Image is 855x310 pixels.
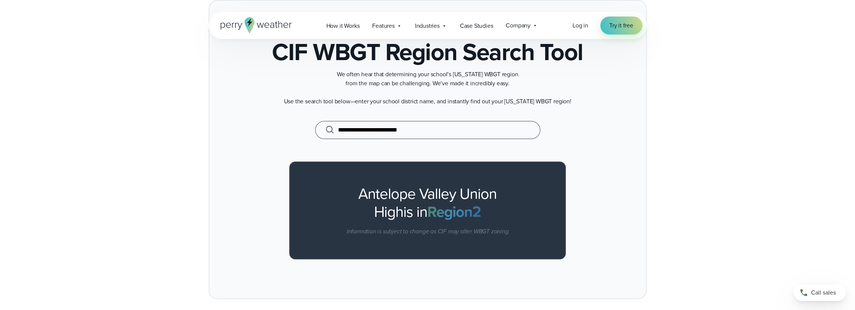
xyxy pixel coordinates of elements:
[793,284,846,301] a: Call sales
[609,21,633,30] span: Try it free
[313,185,542,221] h2: Antelope Valley Union High is in
[573,21,588,30] a: Log in
[326,21,360,30] span: How it Works
[811,288,836,297] span: Call sales
[427,201,481,223] b: Region 2
[600,17,642,35] a: Try it free
[320,18,366,33] a: How it Works
[372,21,394,30] span: Features
[506,21,530,30] span: Company
[278,70,578,88] p: We often hear that determining your school’s [US_STATE] WBGT region from the map can be challengi...
[454,18,500,33] a: Case Studies
[278,97,578,106] p: Use the search tool below—enter your school district name, and instantly find out your [US_STATE]...
[460,21,493,30] span: Case Studies
[415,21,440,30] span: Industries
[272,40,583,64] h1: CIF WBGT Region Search Tool
[313,227,542,236] p: Information is subject to change as CIF may alter WBGT zoning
